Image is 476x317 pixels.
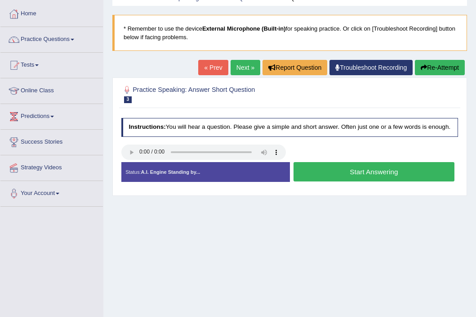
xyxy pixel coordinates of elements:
[415,60,465,75] button: Re-Attempt
[129,123,165,130] b: Instructions:
[121,118,458,137] h4: You will hear a question. Please give a simple and short answer. Often just one or a few words is...
[0,53,103,75] a: Tests
[202,25,286,32] b: External Microphone (Built-in)
[0,78,103,101] a: Online Class
[121,162,290,182] div: Status:
[141,169,200,175] strong: A.I. Engine Standing by...
[231,60,260,75] a: Next »
[121,84,330,103] h2: Practice Speaking: Answer Short Question
[112,15,467,51] blockquote: * Remember to use the device for speaking practice. Or click on [Troubleshoot Recording] button b...
[0,181,103,204] a: Your Account
[0,27,103,50] a: Practice Questions
[329,60,413,75] a: Troubleshoot Recording
[262,60,327,75] button: Report Question
[124,96,132,103] span: 3
[198,60,228,75] a: « Prev
[0,1,103,24] a: Home
[0,130,103,152] a: Success Stories
[294,162,454,181] button: Start Answering
[0,155,103,178] a: Strategy Videos
[0,104,103,127] a: Predictions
